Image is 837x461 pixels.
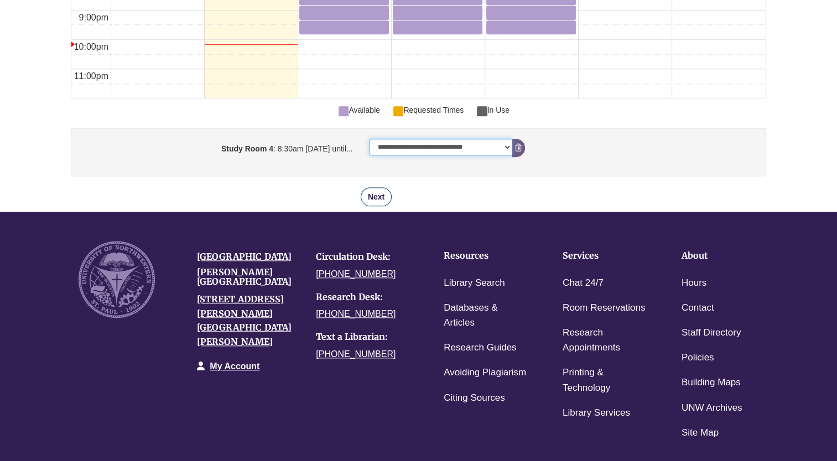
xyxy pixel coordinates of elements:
[72,40,111,54] div: 10:00pm
[563,405,630,421] a: Library Services
[316,332,418,342] h4: Text a Librarian:
[563,251,647,261] h4: Services
[316,349,396,359] a: [PHONE_NUMBER]
[393,6,482,20] a: 9:00pm Wednesday, October 8, 2025 - Study Room 4 - Available
[197,294,292,347] a: [STREET_ADDRESS][PERSON_NAME][GEOGRAPHIC_DATA][PERSON_NAME]
[393,104,464,116] span: Requested Times
[444,390,505,406] a: Citing Sources
[316,269,396,279] a: [PHONE_NUMBER]
[444,251,528,261] h4: Resources
[393,20,482,34] a: 9:30pm Wednesday, October 8, 2025 - Study Room 4 - Available
[361,187,392,206] button: Next
[682,275,706,291] a: Hours
[444,365,526,381] a: Avoiding Plagiarism
[563,365,647,396] a: Printing & Technology
[486,6,576,20] a: 9:00pm Thursday, October 9, 2025 - Study Room 4 - Available
[563,325,647,356] a: Research Appointments
[682,325,741,341] a: Staff Directory
[316,309,396,318] a: [PHONE_NUMBER]
[444,275,505,291] a: Library Search
[477,104,510,116] span: In Use
[197,268,299,287] h4: [PERSON_NAME][GEOGRAPHIC_DATA]
[444,300,528,331] a: Databases & Articles
[72,69,111,83] div: 11:00pm
[682,251,766,261] h4: About
[682,400,742,416] a: UNW Archives
[74,139,361,155] label: : 8:30am [DATE] until...
[444,340,516,356] a: Research Guides
[682,350,714,366] a: Policies
[316,292,418,302] h4: Research Desk:
[486,20,576,34] a: 9:30pm Thursday, October 9, 2025 - Study Room 4 - Available
[563,275,604,291] a: Chat 24/7
[299,6,389,20] a: 9:00pm Tuesday, October 7, 2025 - Study Room 4 - Available
[210,362,259,371] a: My Account
[682,300,714,316] a: Contact
[316,252,418,262] h4: Circulation Desk:
[77,11,111,25] div: 9:00pm
[221,144,273,153] strong: Study Room 4
[563,300,645,316] a: Room Reservations
[339,104,380,116] span: Available
[71,128,766,206] div: booking form
[299,20,389,34] a: 9:30pm Tuesday, October 7, 2025 - Study Room 4 - Available
[197,251,292,262] a: [GEOGRAPHIC_DATA]
[682,375,741,391] a: Building Maps
[682,425,719,441] a: Site Map
[79,241,155,318] img: UNW seal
